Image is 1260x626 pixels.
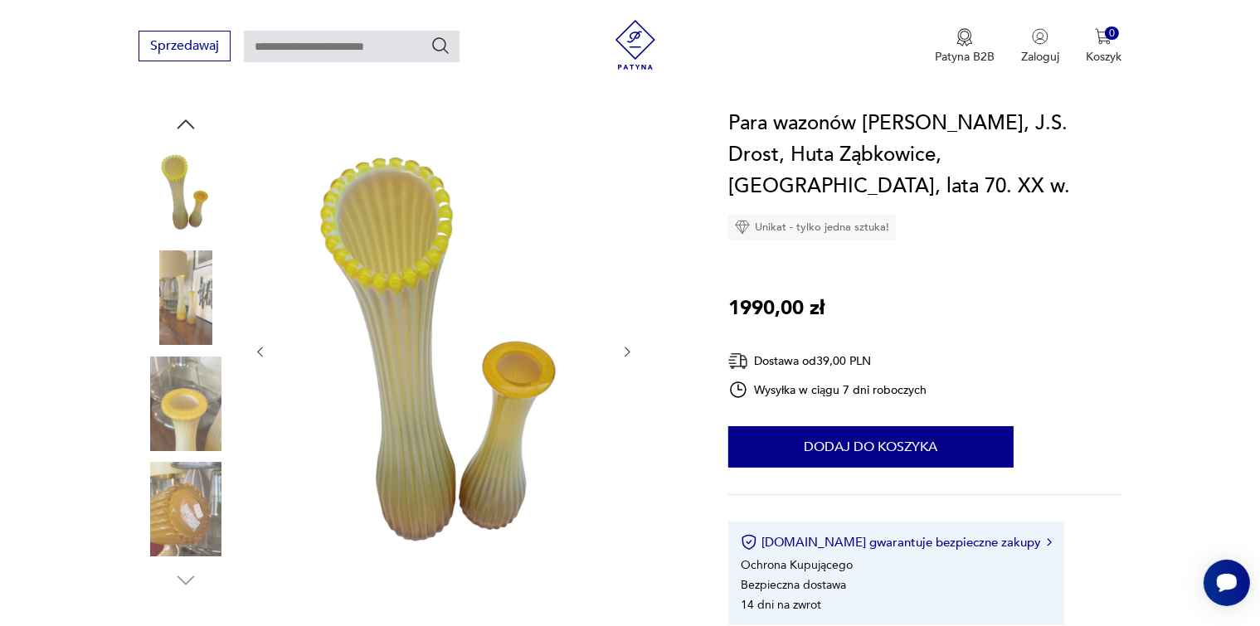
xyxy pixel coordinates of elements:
[1086,49,1121,65] p: Koszyk
[735,220,750,235] img: Ikona diamentu
[741,534,1052,551] button: [DOMAIN_NAME] gwarantuje bezpieczne zakupy
[1032,28,1048,45] img: Ikonka użytkownika
[1204,560,1250,606] iframe: Smartsupp widget button
[728,351,748,371] img: Ikona dostawy
[728,380,927,400] div: Wysyłka w ciągu 7 dni roboczych
[139,145,233,240] img: Zdjęcie produktu Para wazonów Trąbka, J.S. Drost, Huta Ząbkowice, Polska, lata 70. XX w.
[139,462,233,556] img: Zdjęcie produktu Para wazonów Trąbka, J.S. Drost, Huta Ząbkowice, Polska, lata 70. XX w.
[741,534,757,551] img: Ikona certyfikatu
[139,250,233,345] img: Zdjęcie produktu Para wazonów Trąbka, J.S. Drost, Huta Ząbkowice, Polska, lata 70. XX w.
[741,597,821,613] li: 14 dni na zwrot
[139,31,231,61] button: Sprzedawaj
[935,49,995,65] p: Patyna B2B
[1105,27,1119,41] div: 0
[728,215,896,240] div: Unikat - tylko jedna sztuka!
[139,357,233,451] img: Zdjęcie produktu Para wazonów Trąbka, J.S. Drost, Huta Ząbkowice, Polska, lata 70. XX w.
[139,41,231,53] a: Sprzedawaj
[741,557,853,573] li: Ochrona Kupującego
[728,293,825,324] p: 1990,00 zł
[1095,28,1112,45] img: Ikona koszyka
[1021,49,1059,65] p: Zaloguj
[1047,538,1052,546] img: Ikona strzałki w prawo
[741,577,846,593] li: Bezpieczna dostawa
[935,28,995,65] button: Patyna B2B
[1021,28,1059,65] button: Zaloguj
[611,20,660,70] img: Patyna - sklep z meblami i dekoracjami vintage
[728,426,1014,468] button: Dodaj do koszyka
[935,28,995,65] a: Ikona medaluPatyna B2B
[728,351,927,371] div: Dostawa od 39,00 PLN
[728,108,1121,202] h1: Para wazonów [PERSON_NAME], J.S. Drost, Huta Ząbkowice, [GEOGRAPHIC_DATA], lata 70. XX w.
[1086,28,1121,65] button: 0Koszyk
[284,108,604,593] img: Zdjęcie produktu Para wazonów Trąbka, J.S. Drost, Huta Ząbkowice, Polska, lata 70. XX w.
[431,36,450,56] button: Szukaj
[956,28,973,46] img: Ikona medalu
